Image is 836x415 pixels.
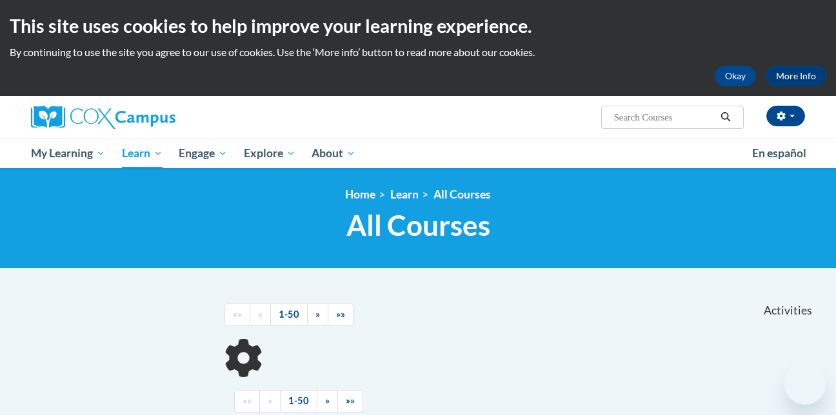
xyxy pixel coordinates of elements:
img: Cox Campus [31,106,175,129]
a: All Courses [433,188,491,201]
span: Activities [764,304,812,318]
a: About [304,139,364,168]
span: Explore [244,146,295,161]
span: » [325,395,330,406]
span: Learn [122,146,163,161]
button: Okay [715,66,756,86]
a: 1-50 [280,390,317,412]
span: «« [233,309,242,320]
a: Cox Campus [31,106,276,129]
span: » [315,309,320,320]
a: Next [317,390,338,412]
span: En español [752,146,806,160]
a: More Info [766,66,826,86]
span: «« [243,395,252,406]
a: Learn [114,139,171,168]
a: Begining [234,390,260,412]
div: Main menu [12,139,824,168]
a: Previous [250,304,271,326]
a: My Learning [23,139,114,168]
h2: This site uses cookies to help improve your learning experience. [10,13,826,39]
iframe: Button to launch messaging window [784,363,826,405]
span: About [312,146,355,161]
a: End [328,304,353,326]
a: Engage [170,139,235,168]
span: Engage [179,146,227,161]
a: Begining [224,304,250,326]
span: « [268,395,272,406]
p: By continuing to use the site you agree to our use of cookies. Use the ‘More info’ button to read... [10,45,826,59]
button: Account Settings [766,106,805,126]
a: Learn [390,188,419,201]
input: Search Courses [613,110,716,125]
button: Search [716,110,735,125]
span: »» [336,309,345,320]
a: 1-50 [270,304,308,326]
span: All Courses [346,208,490,242]
a: Previous [259,390,281,412]
span: « [258,309,263,320]
a: Next [307,304,328,326]
a: En español [744,140,815,167]
a: Explore [235,139,304,168]
span: »» [346,395,355,406]
a: Home [345,188,375,201]
span: My Learning [31,146,105,161]
a: End [337,390,363,412]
